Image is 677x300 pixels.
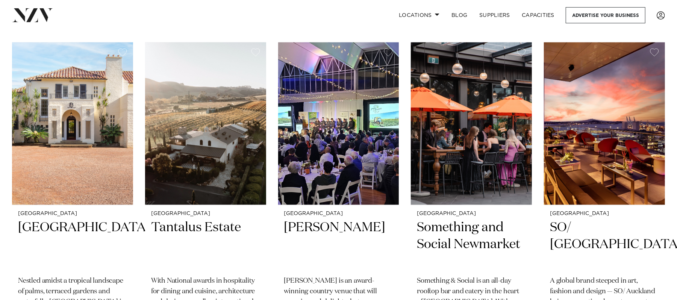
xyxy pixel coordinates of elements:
h2: SO/ [GEOGRAPHIC_DATA] [550,220,659,270]
a: Locations [393,7,445,23]
img: nzv-logo.png [12,8,53,22]
small: [GEOGRAPHIC_DATA] [417,211,526,217]
h2: Something and Social Newmarket [417,220,526,270]
a: BLOG [445,7,473,23]
small: [GEOGRAPHIC_DATA] [18,211,127,217]
h2: Tantalus Estate [151,220,260,270]
h2: [PERSON_NAME] [284,220,393,270]
small: [GEOGRAPHIC_DATA] [550,211,659,217]
a: Capacities [516,7,561,23]
a: Advertise your business [566,7,645,23]
h2: [GEOGRAPHIC_DATA] [18,220,127,270]
small: [GEOGRAPHIC_DATA] [151,211,260,217]
a: SUPPLIERS [473,7,516,23]
small: [GEOGRAPHIC_DATA] [284,211,393,217]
